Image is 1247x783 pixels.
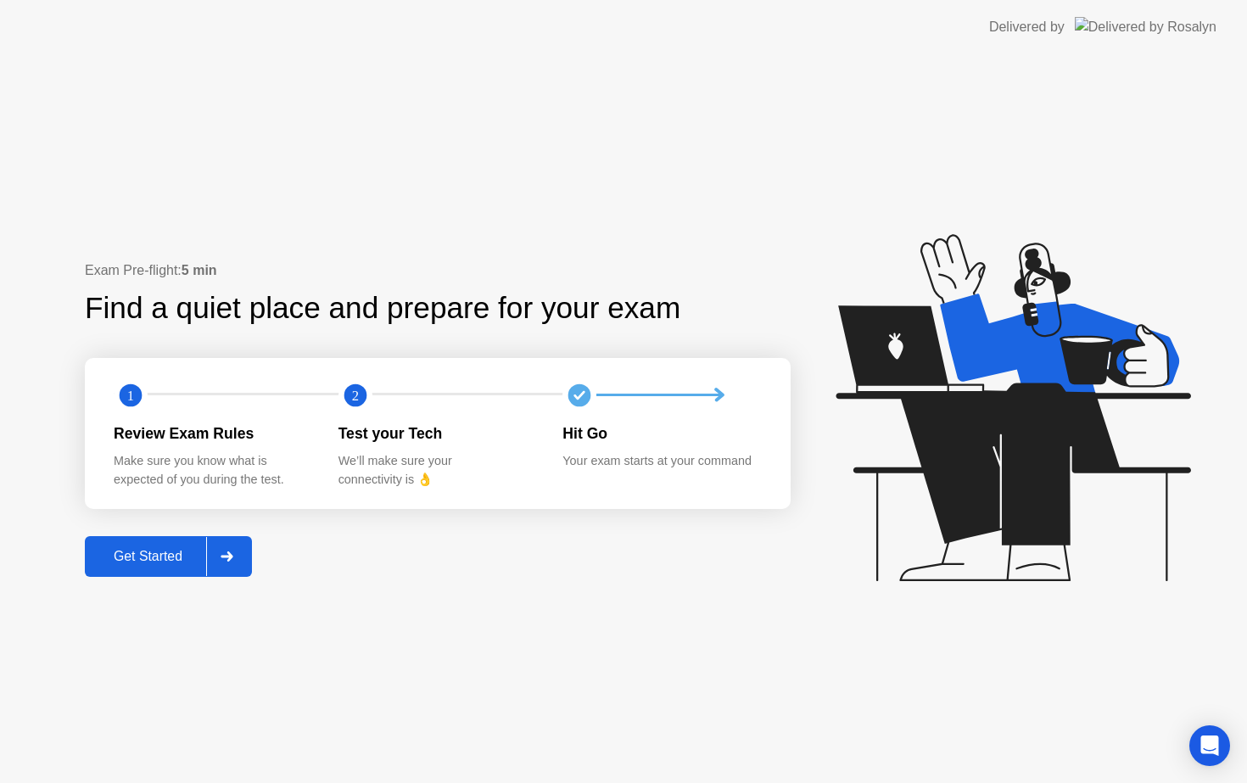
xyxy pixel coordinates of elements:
[352,387,359,403] text: 2
[1189,725,1230,766] div: Open Intercom Messenger
[85,536,252,577] button: Get Started
[114,452,311,489] div: Make sure you know what is expected of you during the test.
[85,260,791,281] div: Exam Pre-flight:
[562,422,760,445] div: Hit Go
[90,549,206,564] div: Get Started
[989,17,1065,37] div: Delivered by
[114,422,311,445] div: Review Exam Rules
[338,422,536,445] div: Test your Tech
[127,387,134,403] text: 1
[85,286,683,331] div: Find a quiet place and prepare for your exam
[182,263,217,277] b: 5 min
[562,452,760,471] div: Your exam starts at your command
[1075,17,1216,36] img: Delivered by Rosalyn
[338,452,536,489] div: We’ll make sure your connectivity is 👌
